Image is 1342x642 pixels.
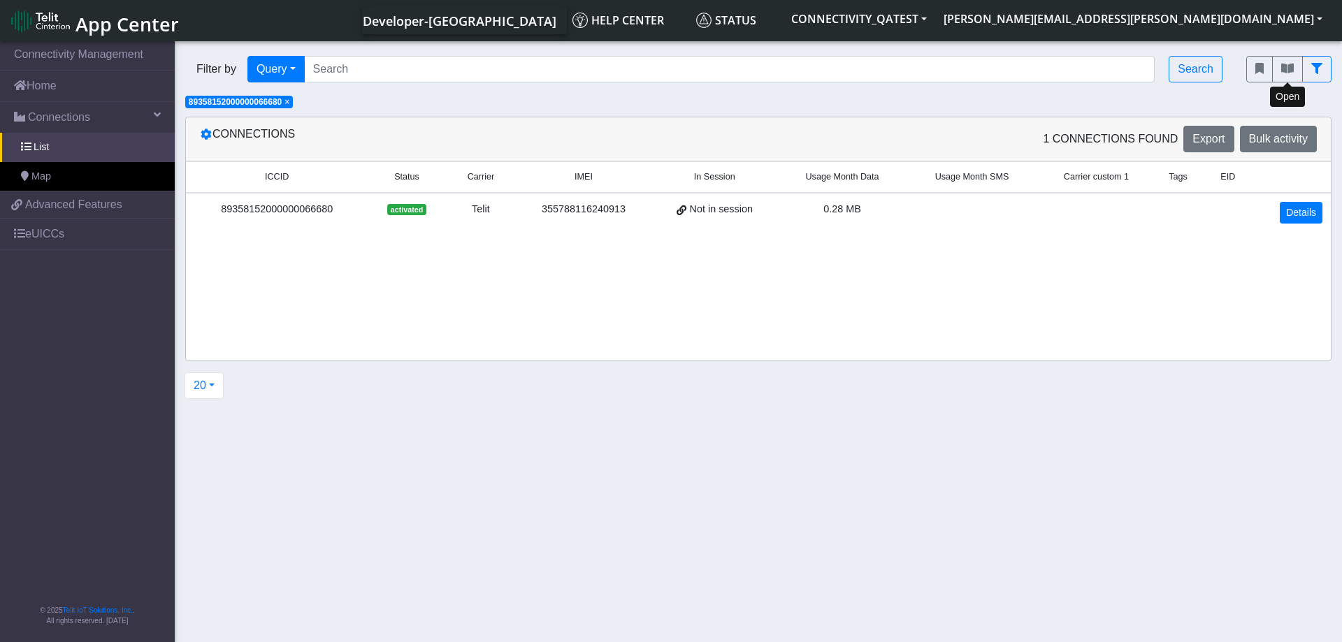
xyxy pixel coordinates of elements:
a: Help center [567,6,691,34]
div: Connections [189,126,758,152]
span: In Session [694,170,735,184]
span: ICCID [265,170,289,184]
span: Developer-[GEOGRAPHIC_DATA] [363,13,556,29]
span: Carrier custom 1 [1064,170,1129,184]
span: List [34,140,49,155]
button: Bulk activity [1240,126,1317,152]
span: Status [394,170,419,184]
button: Query [247,56,305,82]
span: 0.28 MB [823,203,861,214]
button: 20 [185,372,224,399]
img: knowledge.svg [572,13,588,28]
span: Not in session [690,202,753,217]
span: Connections [28,109,90,126]
span: IMEI [575,170,593,184]
a: Status [691,6,783,34]
button: Search [1169,56,1222,82]
img: logo-telit-cinterion-gw-new.png [11,10,70,32]
div: fitlers menu [1246,56,1332,82]
span: Help center [572,13,664,28]
a: Details [1280,202,1322,224]
span: App Center [75,11,179,37]
span: Usage Month Data [805,170,879,184]
span: EID [1220,170,1235,184]
button: [PERSON_NAME][EMAIL_ADDRESS][PERSON_NAME][DOMAIN_NAME] [935,6,1331,31]
span: Filter by [185,61,247,78]
span: × [284,97,289,107]
button: Export [1183,126,1234,152]
div: 355788116240913 [524,202,643,217]
span: Status [696,13,756,28]
input: Search... [304,56,1155,82]
button: Close [284,98,289,106]
span: Advanced Features [25,196,122,213]
a: Telit IoT Solutions, Inc. [63,606,133,614]
div: Open [1270,87,1305,107]
div: 89358152000000066680 [194,202,359,217]
span: Export [1192,133,1225,145]
span: Usage Month SMS [935,170,1009,184]
button: CONNECTIVITY_QATEST [783,6,935,31]
a: App Center [11,6,177,36]
span: Bulk activity [1249,133,1308,145]
span: Carrier [468,170,494,184]
div: Telit [454,202,507,217]
span: 89358152000000066680 [189,97,282,107]
span: Map [31,169,51,184]
a: Your current platform instance [362,6,556,34]
span: Tags [1169,170,1188,184]
img: status.svg [696,13,712,28]
span: activated [387,204,426,215]
span: 1 Connections found [1043,131,1178,147]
